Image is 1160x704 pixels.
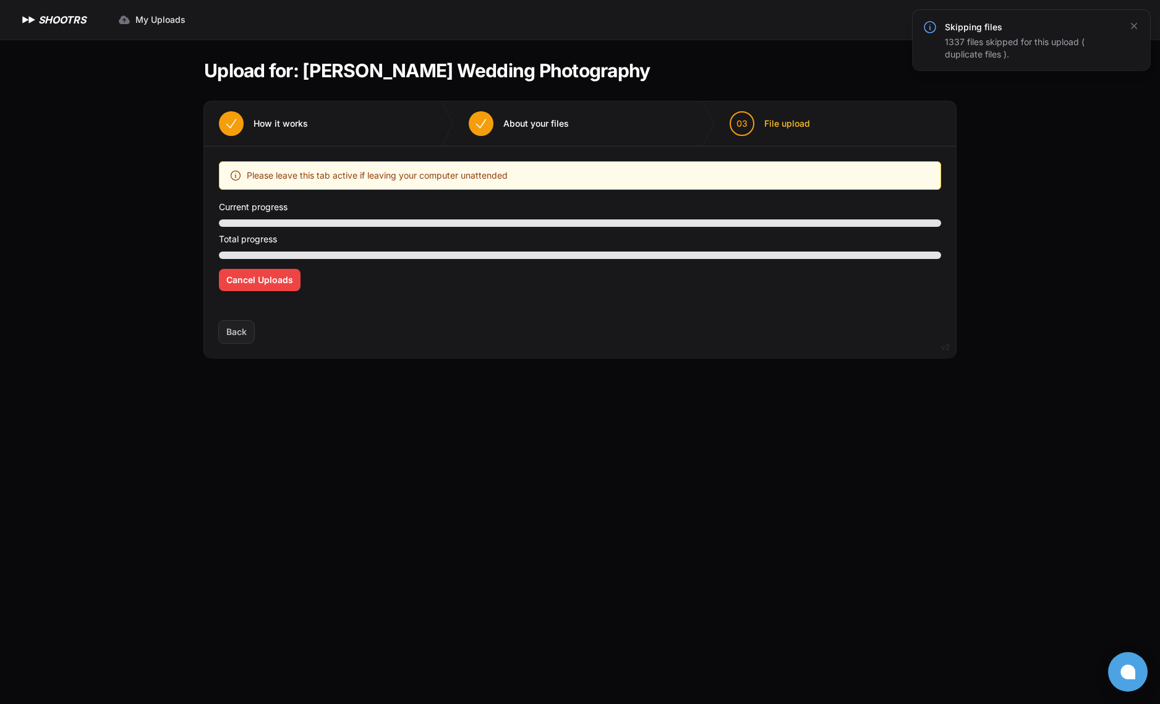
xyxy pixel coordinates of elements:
[945,36,1120,61] div: 1337 files skipped for this upload ( duplicate files ).
[736,117,748,130] span: 03
[454,101,584,146] button: About your files
[715,101,825,146] button: 03 File upload
[254,117,308,130] span: How it works
[1108,652,1148,692] button: Open chat window
[38,12,86,27] h1: SHOOTRS
[219,200,941,214] p: Current progress
[20,12,38,27] img: SHOOTRS
[204,101,323,146] button: How it works
[226,274,293,286] span: Cancel Uploads
[135,14,186,26] span: My Uploads
[219,232,941,247] p: Total progress
[945,21,1120,33] h3: Skipping files
[204,59,650,82] h1: Upload for: [PERSON_NAME] Wedding Photography
[111,9,193,31] a: My Uploads
[247,168,508,183] span: Please leave this tab active if leaving your computer unattended
[941,340,950,355] div: v2
[764,117,810,130] span: File upload
[20,12,86,27] a: SHOOTRS SHOOTRS
[219,269,301,291] button: Cancel Uploads
[503,117,569,130] span: About your files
